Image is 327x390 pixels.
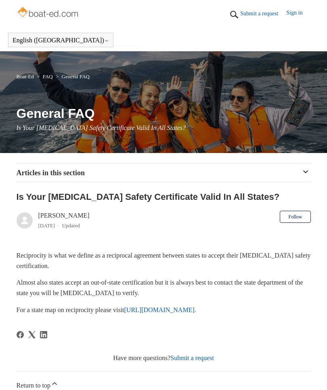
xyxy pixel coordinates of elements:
div: Have more questions? [17,353,311,363]
li: Updated [62,222,80,229]
li: General FAQ [54,73,90,80]
p: Reciprocity is what we define as a reciprocal agreement between states to accept their [MEDICAL_D... [17,250,311,271]
li: FAQ [35,73,54,80]
a: Sign in [286,8,310,21]
img: 01HZPCYTXV3JW8MJV9VD7EMK0H [228,8,240,21]
svg: Share this page on Facebook [17,331,24,338]
time: 03/01/2024, 13:48 [38,222,55,229]
h2: Is Your Boating Safety Certificate Valid In All States? [17,190,311,203]
button: English ([GEOGRAPHIC_DATA]) [13,37,109,44]
button: Follow Article [280,211,310,223]
svg: Share this page on X Corp [28,331,36,338]
a: LinkedIn [40,331,47,338]
p: For a state map on reciprocity please visit [17,305,311,315]
span: Articles in this section [17,169,85,177]
span: Is Your [MEDICAL_DATA] Safety Certificate Valid In All States? [17,124,186,131]
a: X Corp [28,331,36,338]
a: Submit a request [240,9,286,18]
a: Submit a request [170,354,214,361]
a: Facebook [17,331,24,338]
a: Boat-Ed [17,73,34,80]
svg: Share this page on LinkedIn [40,331,47,338]
img: Boat-Ed Help Center home page [17,5,81,21]
div: [PERSON_NAME] [38,211,90,230]
h1: General FAQ [17,104,311,123]
a: [URL][DOMAIN_NAME]. [124,306,196,313]
a: General FAQ [62,73,90,80]
p: Almost also states accept an out-of-state certification but it is always best to contact the stat... [17,277,311,298]
a: FAQ [43,73,53,80]
li: Boat-Ed [17,73,36,80]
